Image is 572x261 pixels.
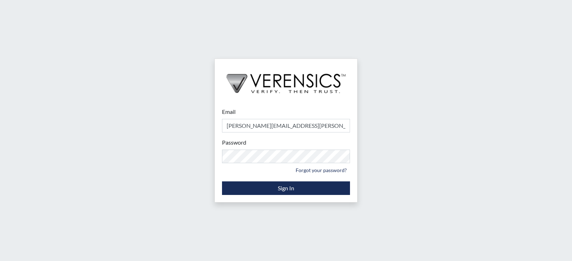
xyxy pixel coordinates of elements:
a: Forgot your password? [292,165,350,176]
label: Email [222,107,236,116]
img: logo-wide-black.2aad4157.png [215,59,357,100]
input: Email [222,119,350,132]
label: Password [222,138,246,147]
button: Sign In [222,181,350,195]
